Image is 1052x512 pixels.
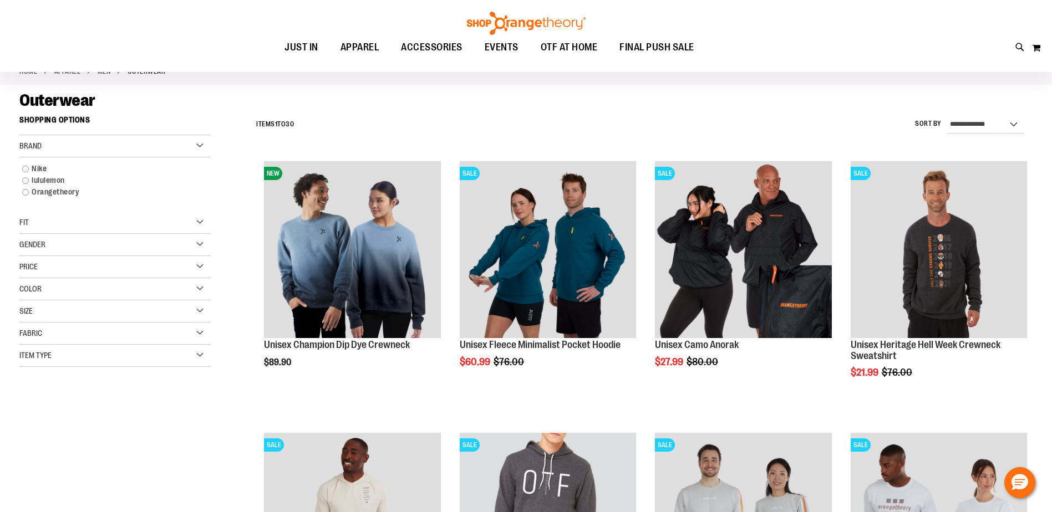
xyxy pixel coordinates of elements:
[465,12,587,35] img: Shop Orangetheory
[1004,467,1035,498] button: Hello, have a question? Let’s chat.
[845,156,1033,406] div: product
[264,339,410,350] a: Unisex Champion Dip Dye Crewneck
[655,167,675,180] span: SALE
[454,156,642,395] div: product
[19,351,52,360] span: Item Type
[460,161,636,337] img: Unisex Fleece Minimalist Pocket Hoodie
[19,110,210,135] strong: Shopping Options
[264,438,284,452] span: SALE
[275,120,278,128] span: 1
[264,161,440,339] a: Unisex Champion Dip Dye CrewneckNEW
[474,35,530,60] a: EVENTS
[655,356,685,367] span: $27.99
[530,35,609,60] a: OTF AT HOME
[19,306,33,315] span: Size
[390,35,474,60] a: ACCESSORIES
[17,163,200,175] a: Nike
[655,161,831,337] img: Product image for Unisex Camo Anorak
[264,357,293,367] span: $89.90
[273,35,329,60] a: JUST IN
[19,141,42,150] span: Brand
[401,35,463,60] span: ACCESSORIES
[460,167,480,180] span: SALE
[460,438,480,452] span: SALE
[851,161,1027,339] a: Product image for Unisex Heritage Hell Week Crewneck SweatshirtSALE
[851,161,1027,337] img: Product image for Unisex Heritage Hell Week Crewneck Sweatshirt
[655,161,831,339] a: Product image for Unisex Camo AnorakSALE
[851,339,1000,361] a: Unisex Heritage Hell Week Crewneck Sweatshirt
[17,186,200,198] a: Orangetheory
[19,284,42,293] span: Color
[485,35,519,60] span: EVENTS
[851,438,871,452] span: SALE
[608,35,705,60] a: FINAL PUSH SALE
[915,119,942,129] label: Sort By
[329,35,390,60] a: APPAREL
[619,35,694,60] span: FINAL PUSH SALE
[687,356,720,367] span: $80.00
[17,175,200,186] a: lululemon
[19,218,29,227] span: Fit
[256,116,294,133] h2: Items to
[340,35,379,60] span: APPAREL
[258,156,446,395] div: product
[460,356,492,367] span: $60.99
[19,329,42,337] span: Fabric
[460,161,636,339] a: Unisex Fleece Minimalist Pocket HoodieSALE
[19,91,95,110] span: Outerwear
[494,356,526,367] span: $76.00
[286,120,294,128] span: 30
[851,167,871,180] span: SALE
[284,35,318,60] span: JUST IN
[19,240,45,249] span: Gender
[655,339,739,350] a: Unisex Camo Anorak
[655,438,675,452] span: SALE
[264,161,440,337] img: Unisex Champion Dip Dye Crewneck
[649,156,837,395] div: product
[264,167,282,180] span: NEW
[19,262,38,271] span: Price
[541,35,598,60] span: OTF AT HOME
[882,367,914,378] span: $76.00
[460,339,621,350] a: Unisex Fleece Minimalist Pocket Hoodie
[851,367,880,378] span: $21.99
